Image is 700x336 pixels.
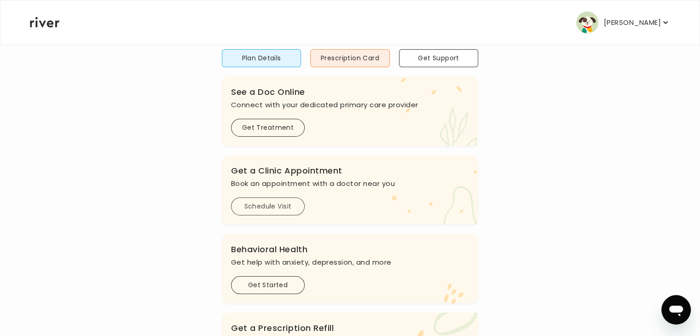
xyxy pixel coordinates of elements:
[231,86,469,98] h3: See a Doc Online
[231,197,305,215] button: Schedule Visit
[231,119,305,137] button: Get Treatment
[231,256,469,269] p: Get help with anxiety, depression, and more
[231,322,469,335] h3: Get a Prescription Refill
[576,12,670,34] button: user avatar[PERSON_NAME]
[231,276,305,294] button: Get Started
[576,12,598,34] img: user avatar
[399,49,478,67] button: Get Support
[222,49,301,67] button: Plan Details
[231,164,469,177] h3: Get a Clinic Appointment
[231,98,469,111] p: Connect with your dedicated primary care provider
[231,177,469,190] p: Book an appointment with a doctor near you
[604,16,661,29] p: [PERSON_NAME]
[661,295,691,324] iframe: Button to launch messaging window
[231,243,469,256] h3: Behavioral Health
[310,49,389,67] button: Prescription Card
